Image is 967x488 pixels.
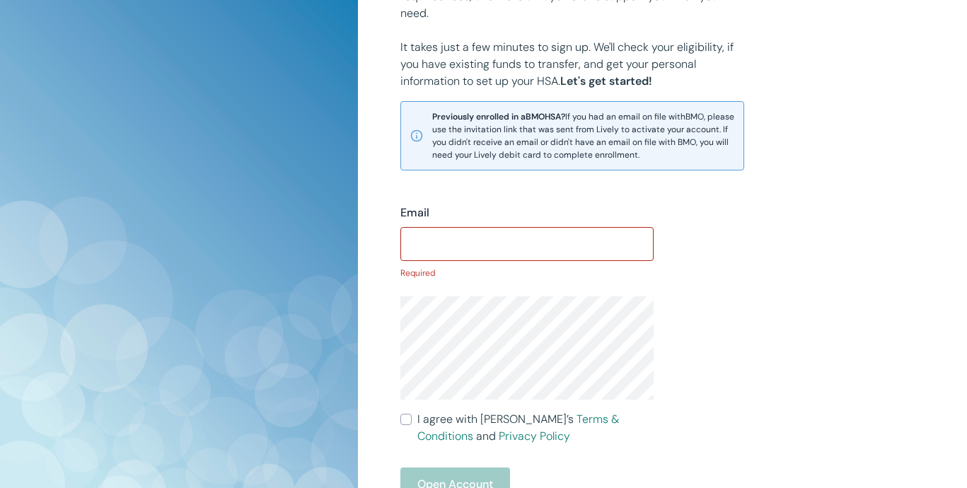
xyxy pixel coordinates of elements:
[400,39,744,90] p: It takes just a few minutes to sign up. We'll check your eligibility, if you have existing funds ...
[432,110,735,161] span: If you had an email on file with BMO , please use the invitation link that was sent from Lively t...
[432,111,565,122] strong: Previously enrolled in a BMO HSA?
[400,267,654,279] p: Required
[560,74,652,88] strong: Let's get started!
[400,204,429,221] label: Email
[499,429,570,443] a: Privacy Policy
[417,411,654,445] span: I agree with [PERSON_NAME]’s and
